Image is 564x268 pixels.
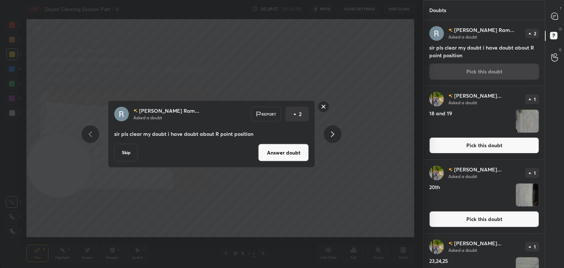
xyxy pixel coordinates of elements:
[429,183,513,207] h4: 20th
[258,144,309,162] button: Answer doubt
[139,108,199,114] p: [PERSON_NAME] Ram...
[429,166,444,180] img: dd69a9d0f1964841a7327b64f5d3e25e.jpg
[448,242,453,246] img: no-rating-badge.077c3623.svg
[114,107,129,122] img: 3
[534,171,536,175] p: 1
[448,247,477,253] p: Asked a doubt
[429,44,539,59] h4: sir pls clear my doubt i have doubt about R point position
[429,239,444,254] img: dd69a9d0f1964841a7327b64f5d3e25e.jpg
[448,168,453,172] img: no-rating-badge.077c3623.svg
[454,93,502,99] p: [PERSON_NAME]...
[559,47,562,52] p: G
[429,92,444,106] img: dd69a9d0f1964841a7327b64f5d3e25e.jpg
[114,130,309,138] p: sir pls clear my doubt i have doubt about R point position
[448,34,477,40] p: Asked a doubt
[114,144,138,162] button: Skip
[448,94,453,98] img: no-rating-badge.077c3623.svg
[448,28,453,32] img: no-rating-badge.077c3623.svg
[251,107,281,122] div: Report
[448,173,477,179] p: Asked a doubt
[560,6,562,11] p: T
[516,184,539,206] img: 1759464810WFK04P.JPEG
[534,97,536,101] p: 1
[559,26,562,32] p: D
[423,0,452,20] p: Doubts
[429,109,513,133] h4: 18 and 19
[454,167,502,173] p: [PERSON_NAME]...
[133,109,138,113] img: no-rating-badge.077c3623.svg
[429,211,539,227] button: Pick this doubt
[133,115,162,120] p: Asked a doubt
[429,137,539,153] button: Pick this doubt
[454,27,514,33] p: [PERSON_NAME] Ram...
[429,26,444,41] img: 3
[454,240,502,246] p: [PERSON_NAME]...
[448,99,477,105] p: Asked a doubt
[534,31,536,36] p: 2
[299,111,301,118] p: 2
[516,110,539,133] img: 1759464901WTSXHL.JPEG
[534,245,536,249] p: 1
